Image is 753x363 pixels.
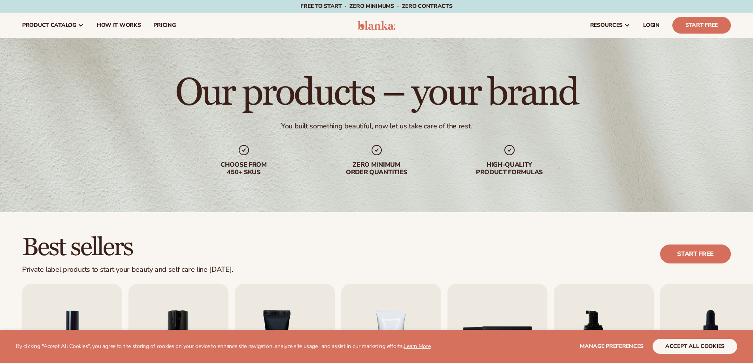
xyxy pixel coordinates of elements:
h1: Our products – your brand [175,74,578,112]
span: How It Works [97,22,141,28]
h2: Best sellers [22,234,233,261]
div: Private label products to start your beauty and self care line [DATE]. [22,265,233,274]
img: logo [358,21,395,30]
span: Manage preferences [580,342,644,350]
a: pricing [147,13,182,38]
a: product catalog [16,13,91,38]
div: Choose from 450+ Skus [193,161,294,176]
span: pricing [153,22,176,28]
a: Start Free [672,17,731,34]
a: Learn More [404,342,430,350]
div: Zero minimum order quantities [326,161,427,176]
a: LOGIN [637,13,666,38]
span: resources [590,22,623,28]
span: LOGIN [643,22,660,28]
div: You built something beautiful, now let us take care of the rest. [281,122,472,131]
a: How It Works [91,13,147,38]
p: By clicking "Accept All Cookies", you agree to the storing of cookies on your device to enhance s... [16,343,431,350]
a: Start free [660,245,731,263]
button: Manage preferences [580,339,644,354]
span: Free to start · ZERO minimums · ZERO contracts [300,2,452,10]
div: High-quality product formulas [459,161,560,176]
a: resources [584,13,637,38]
span: product catalog [22,22,76,28]
button: accept all cookies [653,339,737,354]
